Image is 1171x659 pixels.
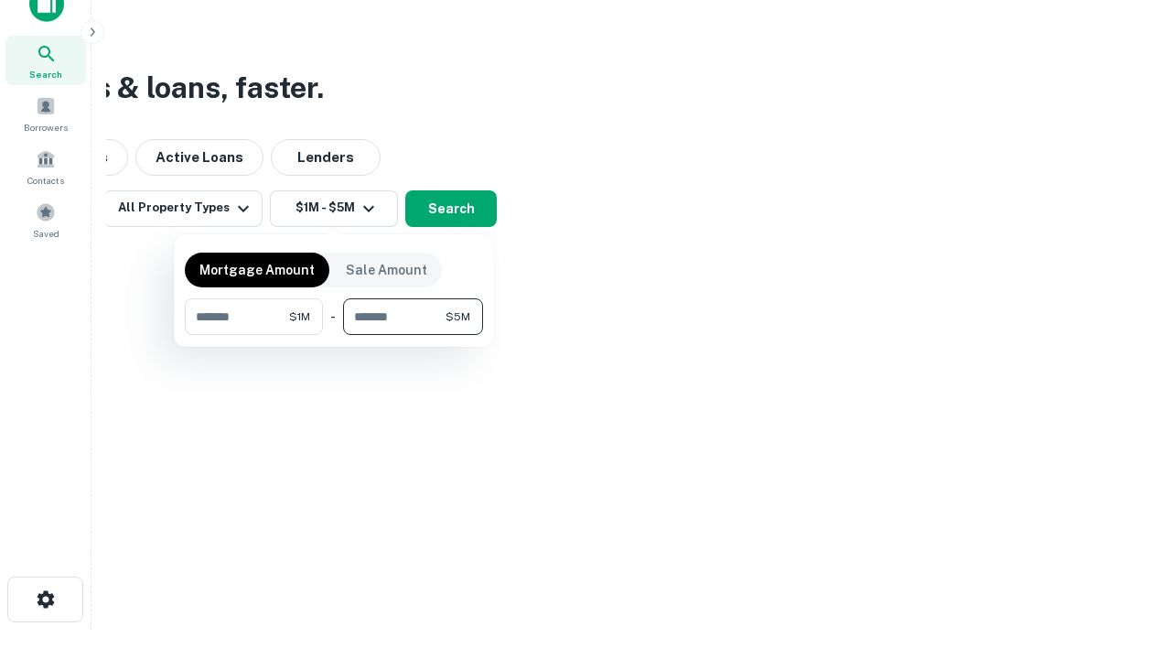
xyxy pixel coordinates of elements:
[330,298,336,335] div: -
[199,260,315,280] p: Mortgage Amount
[1080,513,1171,600] iframe: Chat Widget
[446,308,470,325] span: $5M
[289,308,310,325] span: $1M
[346,260,427,280] p: Sale Amount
